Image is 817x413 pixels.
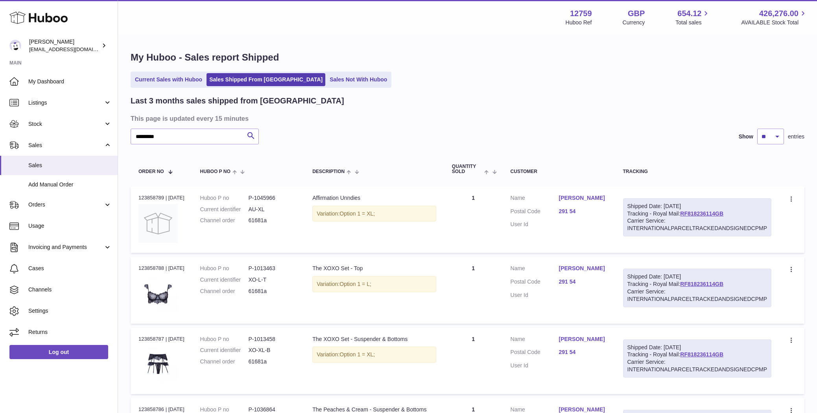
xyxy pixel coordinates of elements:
[9,40,21,52] img: sofiapanwar@unndr.com
[248,194,297,202] dd: P-1045966
[200,194,249,202] dt: Huboo P no
[741,8,808,26] a: 426,276.00 AVAILABLE Stock Total
[623,169,772,174] div: Tracking
[248,288,297,295] dd: 61681a
[28,99,103,107] span: Listings
[444,328,503,394] td: 1
[138,345,178,384] img: 127591729807937.png
[511,265,559,274] dt: Name
[444,257,503,323] td: 1
[29,38,100,53] div: [PERSON_NAME]
[248,265,297,272] dd: P-1013463
[131,51,804,64] h1: My Huboo - Sales report Shipped
[28,265,112,272] span: Cases
[28,201,103,208] span: Orders
[28,286,112,293] span: Channels
[511,291,559,299] dt: User Id
[511,362,559,369] dt: User Id
[511,278,559,288] dt: Postal Code
[28,307,112,315] span: Settings
[28,78,112,85] span: My Dashboard
[788,133,804,140] span: entries
[559,348,607,356] a: 291 54
[248,206,297,213] dd: AU-XL
[511,348,559,358] dt: Postal Code
[623,339,772,378] div: Tracking - Royal Mail:
[138,275,178,314] img: 127591729807893.png
[312,276,436,292] div: Variation:
[739,133,753,140] label: Show
[200,347,249,354] dt: Current identifier
[444,186,503,253] td: 1
[570,8,592,19] strong: 12759
[138,336,184,343] div: 123858787 | [DATE]
[28,162,112,169] span: Sales
[200,265,249,272] dt: Huboo P no
[200,206,249,213] dt: Current identifier
[200,336,249,343] dt: Huboo P no
[200,276,249,284] dt: Current identifier
[132,73,205,86] a: Current Sales with Huboo
[28,222,112,230] span: Usage
[248,336,297,343] dd: P-1013458
[511,221,559,228] dt: User Id
[680,351,723,358] a: RF818236114GB
[627,344,767,351] div: Shipped Date: [DATE]
[339,281,371,287] span: Option 1 = L;
[200,288,249,295] dt: Channel order
[511,194,559,204] dt: Name
[559,194,607,202] a: [PERSON_NAME]
[327,73,390,86] a: Sales Not With Huboo
[623,198,772,237] div: Tracking - Royal Mail:
[511,208,559,217] dt: Postal Code
[339,351,375,358] span: Option 1 = XL;
[312,347,436,363] div: Variation:
[207,73,325,86] a: Sales Shipped From [GEOGRAPHIC_DATA]
[131,96,344,106] h2: Last 3 months sales shipped from [GEOGRAPHIC_DATA]
[29,46,116,52] span: [EMAIL_ADDRESS][DOMAIN_NAME]
[627,203,767,210] div: Shipped Date: [DATE]
[138,169,164,174] span: Order No
[339,210,375,217] span: Option 1 = XL;
[200,217,249,224] dt: Channel order
[248,347,297,354] dd: XO-XL-B
[627,288,767,303] div: Carrier Service: INTERNATIONALPARCELTRACKEDANDSIGNEDCPMP
[559,336,607,343] a: [PERSON_NAME]
[312,169,345,174] span: Description
[741,19,808,26] span: AVAILABLE Stock Total
[28,142,103,149] span: Sales
[559,208,607,215] a: 291 54
[138,194,184,201] div: 123858789 | [DATE]
[627,358,767,373] div: Carrier Service: INTERNATIONALPARCELTRACKEDANDSIGNEDCPMP
[511,336,559,345] dt: Name
[680,281,723,287] a: RF818236114GB
[312,336,436,343] div: The XOXO Set - Suspender & Bottoms
[627,217,767,232] div: Carrier Service: INTERNATIONALPARCELTRACKEDANDSIGNEDCPMP
[312,194,436,202] div: Affirmation Unndies
[511,169,607,174] div: Customer
[138,406,184,413] div: 123858786 | [DATE]
[200,358,249,365] dt: Channel order
[312,265,436,272] div: The XOXO Set - Top
[138,204,178,243] img: no-photo.jpg
[131,114,802,123] h3: This page is updated every 15 minutes
[559,278,607,286] a: 291 54
[627,273,767,280] div: Shipped Date: [DATE]
[28,243,103,251] span: Invoicing and Payments
[248,358,297,365] dd: 61681a
[312,206,436,222] div: Variation:
[28,328,112,336] span: Returns
[623,19,645,26] div: Currency
[248,217,297,224] dd: 61681a
[566,19,592,26] div: Huboo Ref
[675,8,710,26] a: 654.12 Total sales
[628,8,645,19] strong: GBP
[200,169,231,174] span: Huboo P no
[28,181,112,188] span: Add Manual Order
[559,265,607,272] a: [PERSON_NAME]
[452,164,482,174] span: Quantity Sold
[675,19,710,26] span: Total sales
[677,8,701,19] span: 654.12
[680,210,723,217] a: RF818236114GB
[623,269,772,307] div: Tracking - Royal Mail:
